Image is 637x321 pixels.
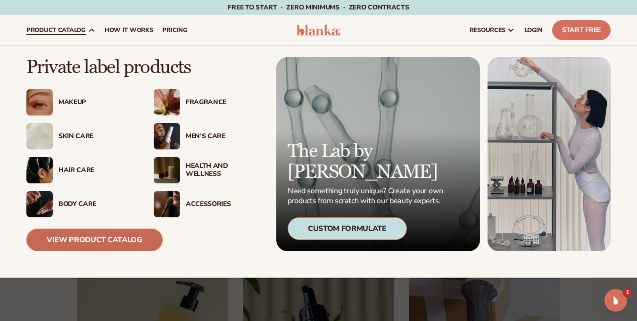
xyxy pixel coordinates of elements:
[186,200,262,208] div: Accessories
[288,141,446,182] p: The Lab by [PERSON_NAME]
[297,25,341,36] img: logo
[288,186,446,206] p: Need something truly unique? Create your own products from scratch with our beauty experts.
[26,89,53,115] img: Female with glitter eye makeup.
[186,99,262,107] div: Fragrance
[58,200,135,208] div: Body Care
[186,132,262,140] div: Men’s Care
[524,26,543,34] span: LOGIN
[520,15,547,45] a: LOGIN
[154,157,262,183] a: Candles and incense on table. Health And Wellness
[604,289,627,312] iframe: Intercom live chat
[26,191,135,217] a: Male hand applying moisturizer. Body Care
[26,123,135,149] a: Cream moisturizer swatch. Skin Care
[465,15,520,45] a: resources
[26,191,53,217] img: Male hand applying moisturizer.
[288,217,407,240] div: Custom Formulate
[228,3,409,12] span: Free to start · ZERO minimums · ZERO contracts
[26,57,262,78] p: Private label products
[552,20,611,40] a: Start Free
[22,15,100,45] a: product catalog
[157,15,192,45] a: pricing
[154,89,262,115] a: Pink blooming flower. Fragrance
[26,157,135,183] a: Female hair pulled back with clips. Hair Care
[624,289,631,296] span: 1
[26,229,163,251] a: View Product Catalog
[488,57,611,251] img: Female in lab with equipment.
[154,191,180,217] img: Female with makeup brush.
[58,132,135,140] div: Skin Care
[154,191,262,217] a: Female with makeup brush. Accessories
[162,26,187,34] span: pricing
[26,26,86,34] span: product catalog
[58,166,135,174] div: Hair Care
[276,57,480,251] a: Microscopic product formula. The Lab by [PERSON_NAME] Need something truly unique? Create your ow...
[105,26,153,34] span: How It Works
[154,123,262,149] a: Male holding moisturizer bottle. Men’s Care
[154,123,180,149] img: Male holding moisturizer bottle.
[26,89,135,115] a: Female with glitter eye makeup. Makeup
[154,89,180,115] img: Pink blooming flower.
[100,15,158,45] a: How It Works
[26,157,53,183] img: Female hair pulled back with clips.
[154,157,180,183] img: Candles and incense on table.
[58,99,135,107] div: Makeup
[26,123,53,149] img: Cream moisturizer swatch.
[186,162,262,178] div: Health And Wellness
[470,26,505,34] span: resources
